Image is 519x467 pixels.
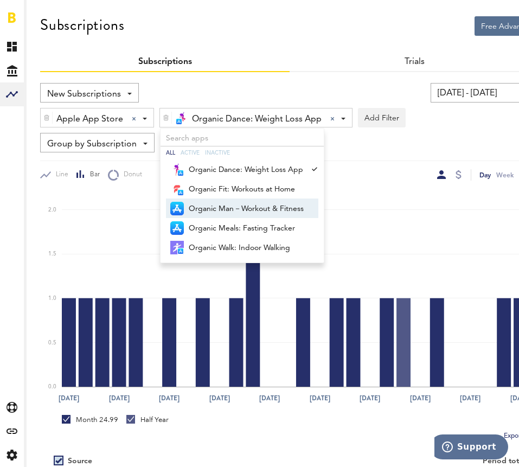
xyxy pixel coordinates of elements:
[176,118,182,125] img: 21.png
[189,219,304,238] span: Organic Meals: Fasting Tracker
[170,202,184,215] img: 21.png
[85,170,100,180] span: Bar
[166,159,308,179] a: Organic Dance: Weight Loss App
[56,110,123,129] span: Apple App Store
[189,200,304,218] span: Organic Man－Workout & Fitness
[48,340,56,346] text: 0.5
[330,117,335,121] div: Clear
[177,170,184,176] img: 21.png
[132,117,136,121] div: Clear
[161,129,324,146] input: Search apps
[27,59,37,82] a: Subscriptions
[27,130,37,154] a: Custom Reports
[166,218,308,238] a: Organic Meals: Fasting Tracker
[48,296,56,301] text: 1.0
[159,393,180,403] text: [DATE]
[32,12,42,35] span: Analytics
[170,221,184,235] img: 21.png
[434,434,508,462] iframe: Opens a widget where you can find more information
[405,57,425,66] a: Trials
[189,239,304,257] span: Organic Walk: Indoor Walking
[48,251,56,257] text: 1.5
[192,110,322,129] span: Organic Dance: Weight Loss App
[166,146,175,159] div: All
[47,135,137,153] span: Group by Subscription
[126,415,169,425] div: Half Year
[166,238,308,257] a: Organic Walk: Indoor Walking
[189,180,304,199] span: Organic Fit: Workouts at Home
[360,393,380,403] text: [DATE]
[358,108,406,127] button: Add Filter
[166,179,308,199] a: Organic Fit: Workouts at Home
[41,108,53,127] div: Delete
[27,35,37,59] a: Monetization
[51,170,68,180] span: Line
[170,241,184,254] img: 100x100bb.jpg
[47,85,121,104] span: New Subscriptions
[209,393,230,403] text: [DATE]
[176,111,189,125] img: 100x100bb.jpg
[138,57,192,66] a: Subscriptions
[109,393,130,403] text: [DATE]
[410,393,431,403] text: [DATE]
[170,163,184,176] img: 100x100bb.jpg
[496,169,514,181] div: Week
[43,114,50,121] img: trash_awesome_blue.svg
[27,82,37,106] a: Acquisition
[27,106,37,130] a: Cohorts
[205,146,230,159] div: Inactive
[68,457,92,466] div: Source
[181,146,200,159] div: Active
[189,161,304,179] span: Organic Dance: Weight Loss App
[259,393,280,403] text: [DATE]
[160,108,172,127] div: Delete
[48,207,56,213] text: 2.0
[170,182,184,196] img: 100x100bb.jpg
[40,16,124,34] div: Subscriptions
[62,415,118,425] div: Month 24.99
[479,169,491,181] div: Day
[59,393,79,403] text: [DATE]
[310,393,330,403] text: [DATE]
[48,384,56,389] text: 0.0
[177,248,184,254] img: 21.png
[166,199,308,218] a: Organic Man－Workout & Fitness
[119,170,142,180] span: Donut
[460,393,480,403] text: [DATE]
[163,114,169,121] img: trash_awesome_blue.svg
[177,189,184,196] img: 21.png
